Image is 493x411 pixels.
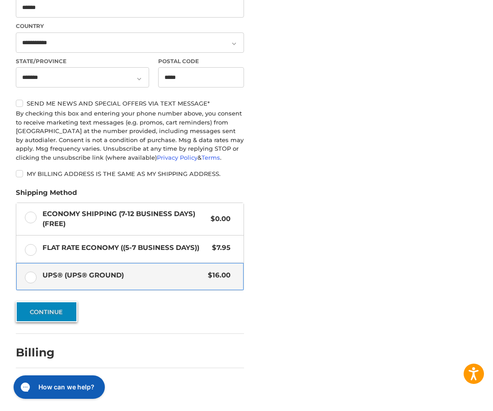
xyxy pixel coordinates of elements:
[158,57,244,65] label: Postal Code
[9,372,108,402] iframe: Gorgias live chat messenger
[203,270,230,281] span: $16.00
[16,301,77,322] button: Continue
[16,170,244,177] label: My billing address is the same as my shipping address.
[16,22,244,30] label: Country
[42,270,203,281] span: UPS® (UPS® Ground)
[207,243,230,253] span: $7.95
[16,188,77,202] legend: Shipping Method
[418,387,493,411] iframe: Google Customer Reviews
[206,214,230,224] span: $0.00
[157,154,197,161] a: Privacy Policy
[202,154,220,161] a: Terms
[42,243,207,253] span: Flat Rate Economy ((5-7 Business Days))
[16,100,244,107] label: Send me news and special offers via text message*
[16,346,69,360] h2: Billing
[16,57,150,65] label: State/Province
[42,209,206,229] span: Economy Shipping (7-12 Business Days) (Free)
[16,109,244,162] div: By checking this box and entering your phone number above, you consent to receive marketing text ...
